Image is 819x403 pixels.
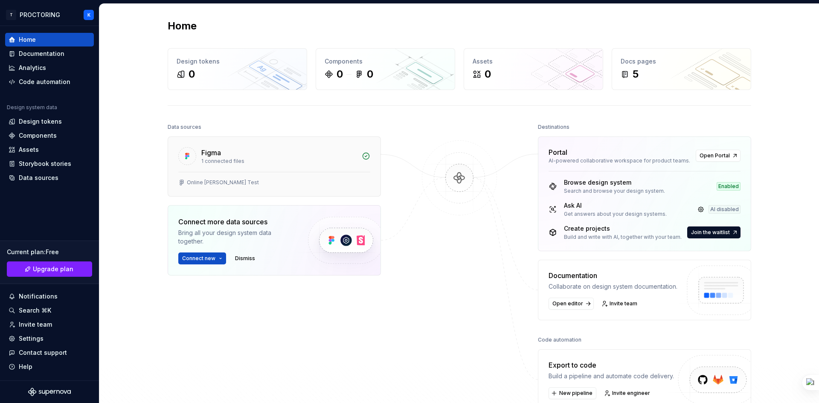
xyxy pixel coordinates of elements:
span: Open Portal [700,152,730,159]
div: Contact support [19,348,67,357]
div: Documentation [549,270,677,281]
div: Data sources [168,121,201,133]
div: Enabled [717,182,741,191]
div: 5 [633,67,639,81]
div: Create projects [564,224,682,233]
a: Invite engineer [601,387,654,399]
button: New pipeline [549,387,596,399]
div: Online [PERSON_NAME] Test [187,179,259,186]
button: Upgrade plan [7,261,92,277]
span: Upgrade plan [33,265,73,273]
button: TPROCTORINGK [2,6,97,24]
div: Build and write with AI, together with your team. [564,234,682,241]
div: Connect more data sources [178,217,293,227]
span: Open editor [552,300,583,307]
a: Assets0 [464,48,603,90]
div: Collaborate on design system documentation. [549,282,677,291]
a: Components [5,129,94,142]
a: Data sources [5,171,94,185]
div: Figma [201,148,221,158]
div: Design tokens [19,117,62,126]
div: Documentation [19,49,64,58]
div: Browse design system [564,178,665,187]
div: Get answers about your design systems. [564,211,667,217]
div: Design system data [7,104,57,111]
div: Storybook stories [19,159,71,168]
span: Invite team [610,300,637,307]
h2: Home [168,19,197,33]
div: Code automation [538,334,581,346]
a: Invite team [599,298,641,310]
a: Docs pages5 [612,48,751,90]
div: Destinations [538,121,569,133]
div: 0 [367,67,373,81]
span: Invite engineer [612,390,650,397]
a: Invite team [5,318,94,331]
a: Home [5,33,94,46]
div: Assets [19,145,39,154]
a: Open Portal [696,150,741,162]
div: AI-powered collaborative workspace for product teams. [549,157,691,164]
div: 1 connected files [201,158,357,165]
a: Components00 [316,48,455,90]
a: Design tokens0 [168,48,307,90]
div: Analytics [19,64,46,72]
div: Assets [473,57,594,66]
div: Build a pipeline and automate code delivery. [549,372,674,380]
a: Open editor [549,298,594,310]
a: Design tokens [5,115,94,128]
div: Docs pages [621,57,742,66]
div: Bring all your design system data together. [178,229,293,246]
div: Help [19,362,32,371]
a: Settings [5,332,94,345]
div: AI disabled [709,205,741,214]
div: Components [325,57,446,66]
span: Dismiss [235,255,255,262]
div: Design tokens [177,57,298,66]
div: Export to code [549,360,674,370]
span: Connect new [182,255,215,262]
a: Assets [5,143,94,157]
div: Ask AI [564,201,667,210]
div: Home [19,35,36,44]
div: Code automation [19,78,70,86]
a: Analytics [5,61,94,75]
button: Connect new [178,252,226,264]
svg: Supernova Logo [28,388,71,396]
a: Storybook stories [5,157,94,171]
button: Help [5,360,94,374]
div: K [87,12,90,18]
button: Join the waitlist [687,226,741,238]
button: Search ⌘K [5,304,94,317]
div: Current plan : Free [7,248,92,256]
div: PROCTORING [20,11,60,19]
div: 0 [189,67,195,81]
button: Contact support [5,346,94,360]
span: New pipeline [559,390,592,397]
div: Data sources [19,174,58,182]
div: Components [19,131,57,140]
a: Documentation [5,47,94,61]
div: Notifications [19,292,58,301]
div: T [6,10,16,20]
div: Search ⌘K [19,306,51,315]
button: Notifications [5,290,94,303]
div: 0 [337,67,343,81]
a: Figma1 connected filesOnline [PERSON_NAME] Test [168,136,381,197]
div: Portal [549,147,567,157]
a: Code automation [5,75,94,89]
div: Search and browse your design system. [564,188,665,194]
span: Join the waitlist [691,229,730,236]
div: Settings [19,334,44,343]
div: 0 [485,67,491,81]
button: Dismiss [231,252,259,264]
div: Invite team [19,320,52,329]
